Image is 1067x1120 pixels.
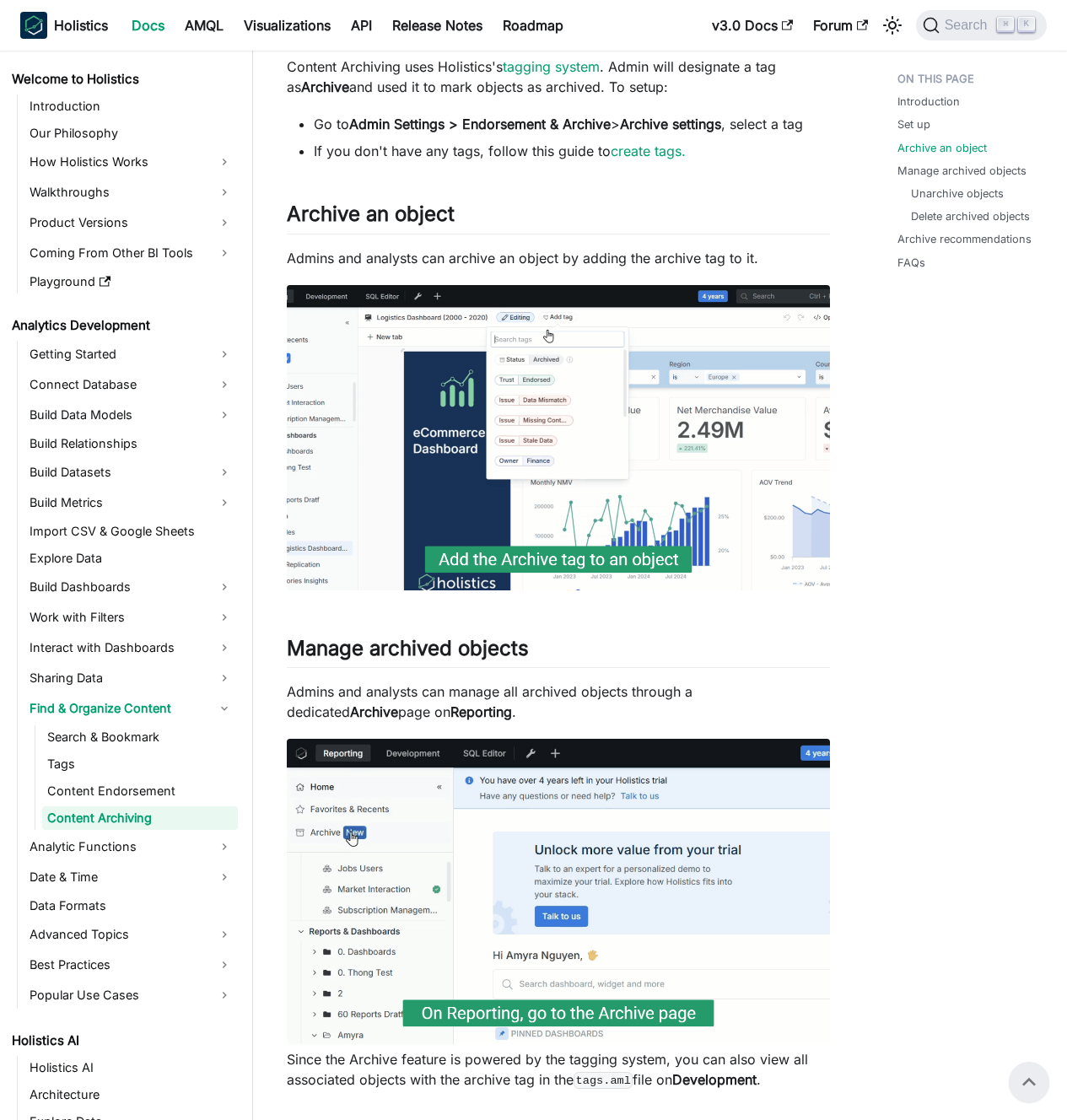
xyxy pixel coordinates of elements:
[7,314,238,337] a: Analytics Development
[287,1049,830,1090] p: Since the Archive feature is powered by the tagging system, you can also view all associated obje...
[702,12,803,39] a: v3.0 Docs
[24,401,238,428] a: Build Data Models
[24,148,238,175] a: How Holistics Works
[341,12,382,39] a: API
[24,432,238,455] a: Build Relationships
[574,1072,633,1089] code: tags.aml
[24,547,238,570] a: Explore Data
[897,163,1027,179] a: Manage archived objects
[24,489,238,516] a: Build Metrics
[997,17,1014,32] kbd: ⌘
[24,371,238,398] a: Connect Database
[803,12,878,39] a: Forum
[20,12,108,39] a: HolisticsHolistics
[503,58,600,75] a: tagging system
[42,779,238,803] a: Content Endorsement
[897,255,925,271] a: FAQs
[24,270,238,293] a: Playground
[287,202,830,234] h2: Archive an object
[287,636,830,668] h2: Manage archived objects
[287,248,830,268] p: Admins and analysts can archive an object by adding the archive tag to it.
[916,10,1047,40] button: Search (Command+K)
[7,67,238,91] a: Welcome to Holistics
[940,18,998,33] span: Search
[42,806,238,830] a: Content Archiving
[24,1056,238,1080] a: Holistics AI
[349,116,611,132] strong: Admin Settings > Endorsement & Archive
[287,681,830,722] p: Admins and analysts can manage all archived objects through a dedicated page on .
[672,1071,757,1088] strong: Development
[611,143,686,159] a: create tags.
[897,116,930,132] a: Set up
[24,179,238,206] a: Walkthroughs
[287,285,830,590] img: Archive an object
[24,604,238,631] a: Work with Filters
[382,12,493,39] a: Release Notes
[24,665,238,692] a: Sharing Data
[350,703,398,720] strong: Archive
[24,209,238,236] a: Product Versions
[24,459,238,486] a: Build Datasets
[121,12,175,39] a: Docs
[24,695,238,722] a: Find & Organize Content
[911,186,1004,202] a: Unarchive objects
[314,141,830,161] li: If you don't have any tags, follow this guide to
[24,982,238,1009] a: Popular Use Cases
[301,78,349,95] strong: Archive
[24,894,238,918] a: Data Formats
[54,15,108,35] b: Holistics
[450,703,512,720] strong: Reporting
[42,725,238,749] a: Search & Bookmark
[314,114,830,134] li: Go to > , select a tag
[493,12,574,39] a: Roadmap
[911,208,1030,224] a: Delete archived objects
[24,240,238,267] a: Coming From Other BI Tools
[897,94,960,110] a: Introduction
[24,833,238,860] a: Analytic Functions
[175,12,234,39] a: AMQL
[42,752,238,776] a: Tags
[24,520,238,543] a: Import CSV & Google Sheets
[1018,17,1035,32] kbd: K
[7,1029,238,1053] a: Holistics AI
[24,1083,238,1107] a: Architecture
[24,121,238,145] a: Our Philosophy
[24,951,238,978] a: Best Practices
[287,739,830,1044] img: Managing archived objects
[879,12,906,39] button: Switch between dark and light mode (currently light mode)
[24,94,238,118] a: Introduction
[234,12,341,39] a: Visualizations
[1009,1062,1049,1102] button: Scroll back to top
[24,864,238,891] a: Date & Time
[897,231,1032,247] a: Archive recommendations
[287,57,830,97] p: Content Archiving uses Holistics's . Admin will designate a tag as and used it to mark objects as...
[20,12,47,39] img: Holistics
[24,341,238,368] a: Getting Started
[24,634,238,661] a: Interact with Dashboards
[897,140,987,156] a: Archive an object
[24,573,238,600] a: Build Dashboards
[24,921,238,948] a: Advanced Topics
[620,116,721,132] strong: Archive settings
